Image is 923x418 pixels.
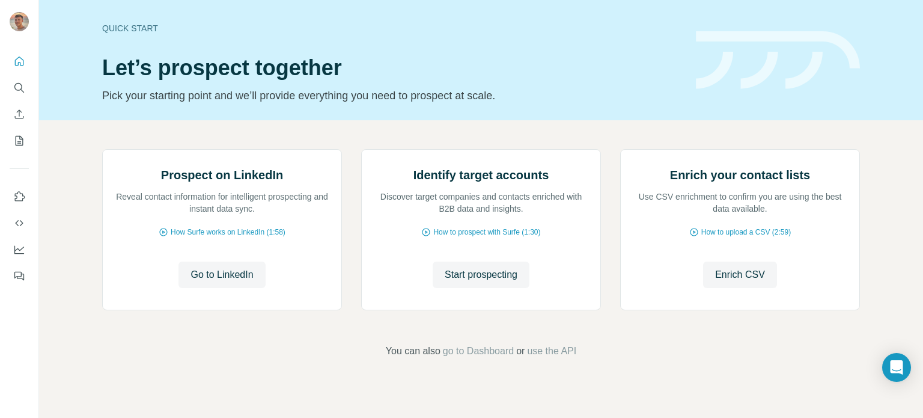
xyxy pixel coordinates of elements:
button: Search [10,77,29,99]
button: Go to LinkedIn [178,262,265,288]
span: Start prospecting [445,268,517,282]
span: Enrich CSV [715,268,765,282]
span: How to upload a CSV (2:59) [701,227,791,238]
p: Use CSV enrichment to confirm you are using the best data available. [633,191,847,215]
span: You can also [386,344,440,358]
button: My lists [10,130,29,152]
button: Quick start [10,51,29,72]
img: Avatar [10,12,29,31]
img: banner [696,31,860,90]
button: Enrich CSV [703,262,777,288]
button: Use Surfe on LinkedIn [10,186,29,207]
button: Use Surfe API [10,212,29,234]
div: Open Intercom Messenger [882,353,911,382]
p: Pick your starting point and we’ll provide everything you need to prospect at scale. [102,87,681,104]
button: Start prospecting [433,262,529,288]
h2: Prospect on LinkedIn [161,167,283,183]
span: How Surfe works on LinkedIn (1:58) [171,227,285,238]
span: Go to LinkedIn [190,268,253,282]
h2: Enrich your contact lists [670,167,810,183]
h2: Identify target accounts [413,167,549,183]
span: or [516,344,525,358]
button: Enrich CSV [10,103,29,125]
p: Reveal contact information for intelligent prospecting and instant data sync. [115,191,329,215]
p: Discover target companies and contacts enriched with B2B data and insights. [374,191,588,215]
span: How to prospect with Surfe (1:30) [433,227,540,238]
button: use the API [527,344,576,358]
div: Quick start [102,22,681,34]
button: Feedback [10,265,29,287]
button: Dashboard [10,239,29,260]
h1: Let’s prospect together [102,56,681,80]
button: go to Dashboard [443,344,514,358]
